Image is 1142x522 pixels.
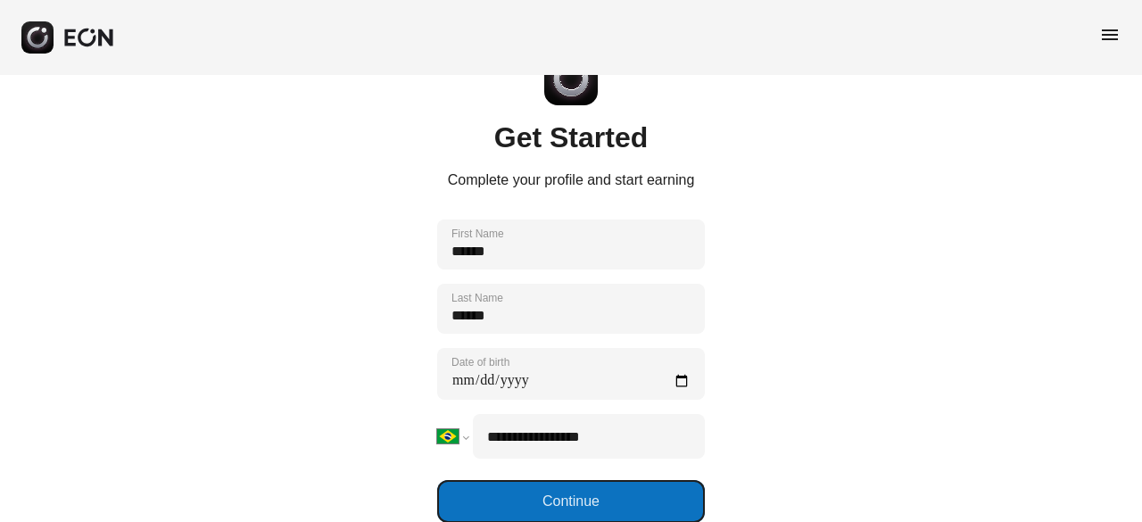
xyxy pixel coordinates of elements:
label: First Name [451,227,504,241]
label: Date of birth [451,355,509,369]
label: Last Name [451,291,503,305]
h1: Get Started [448,127,695,148]
p: Complete your profile and start earning [448,170,695,191]
span: menu [1099,24,1121,46]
